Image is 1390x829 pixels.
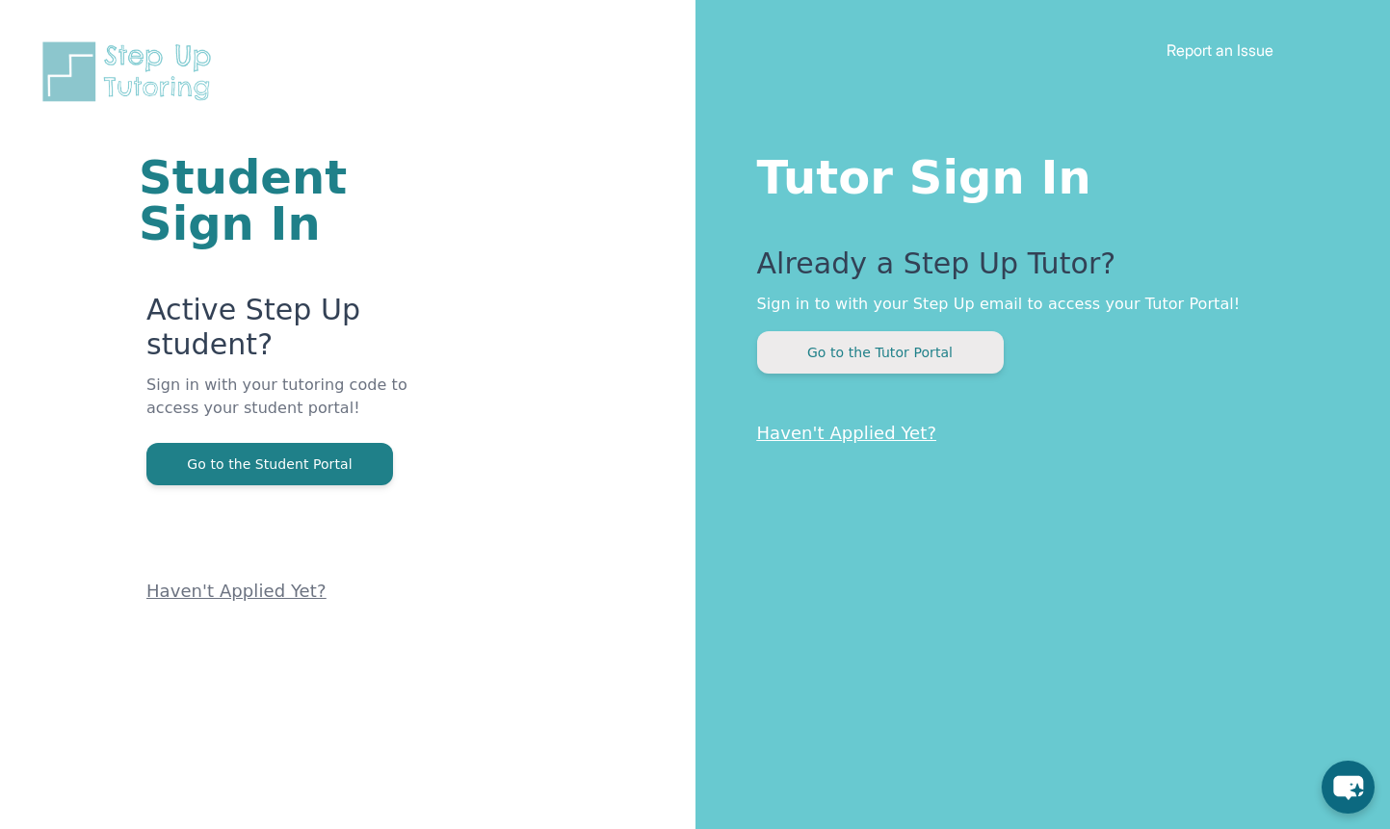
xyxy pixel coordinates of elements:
h1: Student Sign In [139,154,464,246]
a: Go to the Tutor Portal [757,343,1004,361]
a: Haven't Applied Yet? [146,581,327,601]
button: Go to the Tutor Portal [757,331,1004,374]
a: Go to the Student Portal [146,454,393,473]
h1: Tutor Sign In [757,146,1314,200]
p: Sign in to with your Step Up email to access your Tutor Portal! [757,293,1314,316]
p: Active Step Up student? [146,293,464,374]
img: Step Up Tutoring horizontal logo [39,39,223,105]
p: Already a Step Up Tutor? [757,246,1314,293]
button: chat-button [1322,761,1375,814]
a: Report an Issue [1167,40,1273,60]
a: Haven't Applied Yet? [757,423,937,443]
p: Sign in with your tutoring code to access your student portal! [146,374,464,443]
button: Go to the Student Portal [146,443,393,485]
